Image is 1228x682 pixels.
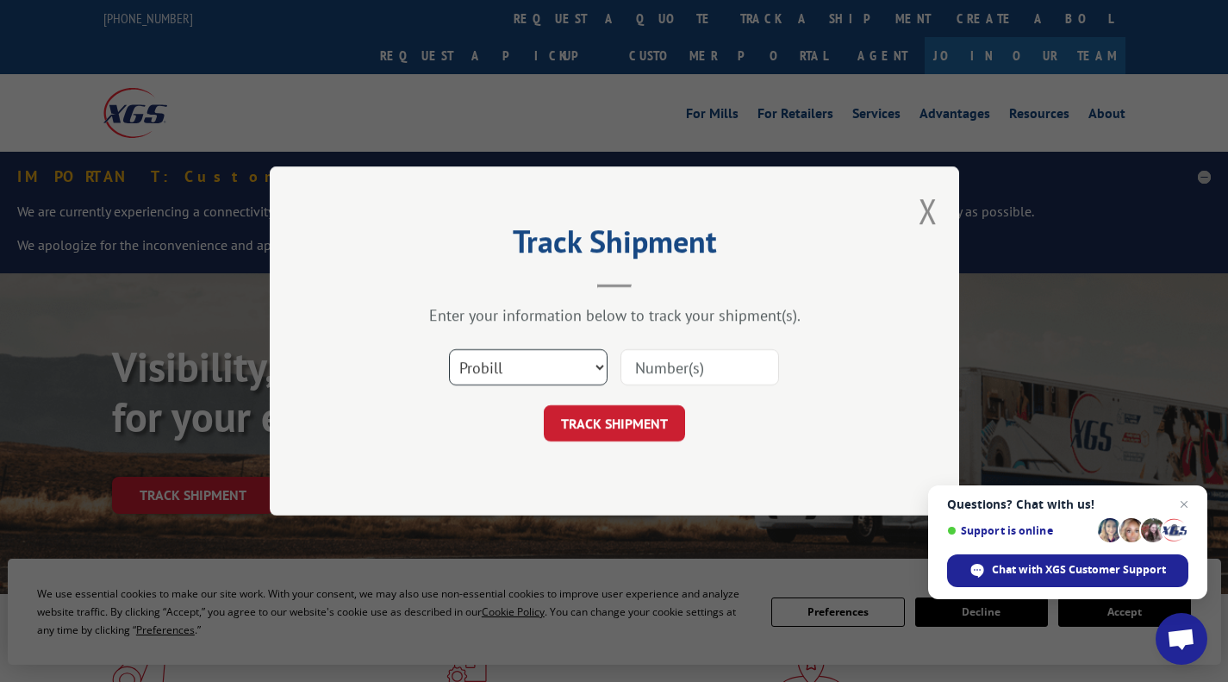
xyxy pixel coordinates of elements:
div: Chat with XGS Customer Support [947,554,1188,587]
input: Number(s) [620,349,779,385]
span: Close chat [1174,494,1194,515]
div: Open chat [1156,613,1207,665]
button: Close modal [919,188,938,234]
h2: Track Shipment [356,229,873,262]
span: Support is online [947,524,1092,537]
button: TRACK SHIPMENT [544,405,685,441]
span: Chat with XGS Customer Support [992,562,1166,578]
span: Questions? Chat with us! [947,497,1188,511]
div: Enter your information below to track your shipment(s). [356,305,873,325]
